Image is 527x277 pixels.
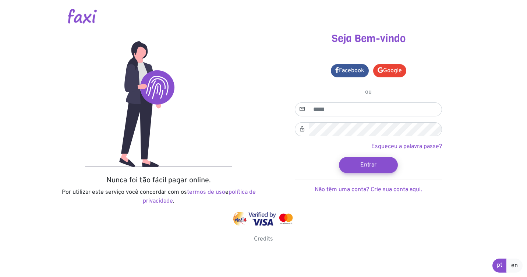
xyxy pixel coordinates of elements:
img: vinti4 [233,212,247,226]
h3: Seja Bem-vindo [269,32,468,45]
a: Google [373,64,406,77]
a: termos de uso [187,189,225,196]
a: Facebook [331,64,369,77]
p: Por utilizar este serviço você concordar com os e . [59,188,258,206]
p: ou [295,88,442,97]
h5: Nunca foi tão fácil pagar online. [59,176,258,185]
a: pt [492,259,507,273]
button: Entrar [339,157,398,173]
img: mastercard [277,212,294,226]
a: Esqueceu a palavra passe? [371,143,442,150]
a: en [506,259,523,273]
a: Credits [254,235,273,243]
a: Não têm uma conta? Crie sua conta aqui. [315,186,422,193]
img: visa [248,212,276,226]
